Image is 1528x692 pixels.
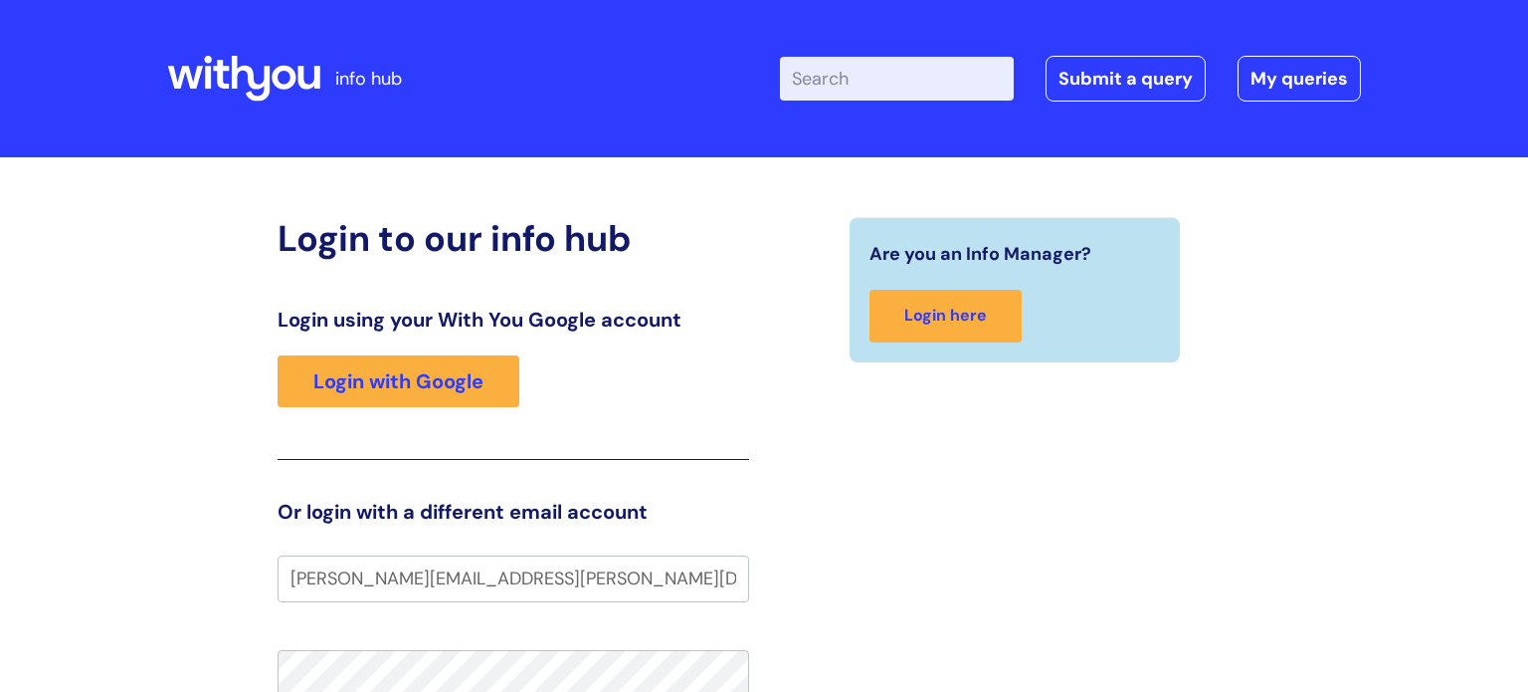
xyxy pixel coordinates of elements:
h2: Login to our info hub [278,217,749,260]
a: Submit a query [1046,56,1206,102]
h3: Login using your With You Google account [278,308,749,332]
a: Login here [869,290,1022,343]
input: Search [780,57,1014,101]
h3: Or login with a different email account [278,500,749,524]
input: Your e-mail address [278,556,749,601]
a: Login with Google [278,355,519,407]
p: info hub [335,63,402,95]
a: My queries [1238,56,1361,102]
span: Are you an Info Manager? [869,238,1091,270]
